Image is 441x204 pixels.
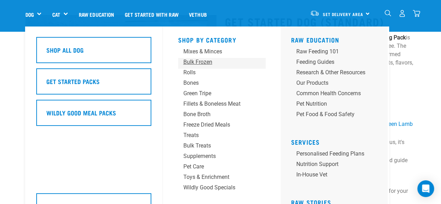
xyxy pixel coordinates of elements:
a: Shop All Dog [36,37,151,68]
div: Freeze Dried Meals [183,121,249,129]
div: Research & Other Resources [296,68,365,77]
div: Pet Nutrition [296,100,365,108]
div: Wildly Good Specials [183,183,249,192]
a: Get Started Packs [36,68,151,100]
div: Mixes & Minces [183,47,249,56]
div: Bone Broth [183,110,249,119]
a: Pet Nutrition [291,100,382,110]
a: Research & Other Resources [291,68,382,79]
a: Nutrition Support [291,160,382,171]
div: Pet Food & Food Safety [296,110,365,119]
a: Freeze Dried Meals [178,121,265,131]
img: home-icon@2x.png [413,10,420,17]
a: Dog [25,10,34,18]
a: Cat [52,10,60,18]
div: Bulk Frozen [183,58,249,66]
h5: Wildly Good Meal Packs [46,108,116,117]
a: Bulk Treats [178,142,265,152]
div: Bones [183,79,249,87]
div: Fillets & Boneless Meat [183,100,249,108]
div: Common Health Concerns [296,89,365,98]
a: Bones [178,79,265,89]
h5: Services [291,138,382,144]
div: Supplements [183,152,249,160]
a: Common Health Concerns [291,89,382,100]
img: home-icon-1@2x.png [385,10,391,16]
img: van-moving.png [310,10,319,16]
h5: Shop All Dog [46,45,84,54]
div: Toys & Enrichment [183,173,249,181]
a: Vethub [184,0,212,28]
h5: Shop By Category [178,36,265,42]
a: Supplements [178,152,265,163]
a: Green Tripe [178,89,265,100]
a: Raw Education [73,0,119,28]
div: Rolls [183,68,249,77]
div: Open Intercom Messenger [417,180,434,197]
img: user.png [398,10,406,17]
a: Get started with Raw [120,0,184,28]
a: Raw Feeding 101 [291,47,382,58]
a: Bone Broth [178,110,265,121]
a: Wildly Good Specials [178,183,265,194]
div: Raw Feeding 101 [296,47,365,56]
a: Wildly Good Meal Packs [36,100,151,131]
a: Personalised Feeding Plans [291,150,382,160]
a: In-house vet [291,171,382,181]
div: Bulk Treats [183,142,249,150]
a: Mixes & Minces [178,47,265,58]
div: Treats [183,131,249,139]
a: Bulk Frozen [178,58,265,68]
a: Feeding Guides [291,58,382,68]
span: Set Delivery Area [323,13,363,15]
div: Green Tripe [183,89,249,98]
a: Pet Care [178,163,265,173]
a: Pet Food & Food Safety [291,110,382,121]
div: Feeding Guides [296,58,365,66]
div: Pet Care [183,163,249,171]
a: Rolls [178,68,265,79]
a: Treats [178,131,265,142]
a: Toys & Enrichment [178,173,265,183]
a: Raw Education [291,38,340,41]
a: Our Products [291,79,382,89]
a: Raw Stories [291,201,331,204]
a: Fillets & Boneless Meat [178,100,265,110]
div: Our Products [296,79,365,87]
h5: Get Started Packs [46,77,100,86]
